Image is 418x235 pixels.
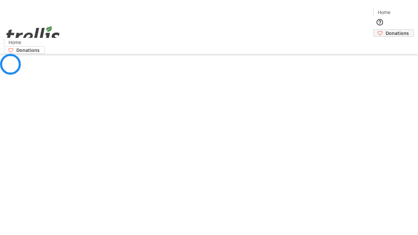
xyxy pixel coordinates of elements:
[4,46,45,54] a: Donations
[16,47,40,54] span: Donations
[4,19,62,52] img: Orient E2E Organization FzGrlmkBDC's Logo
[378,9,391,16] span: Home
[386,30,409,37] span: Donations
[373,37,386,50] button: Cart
[373,29,414,37] a: Donations
[373,16,386,29] button: Help
[8,39,21,46] span: Home
[374,9,394,16] a: Home
[4,39,25,46] a: Home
